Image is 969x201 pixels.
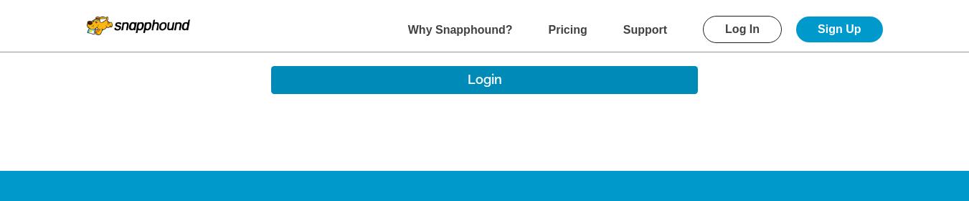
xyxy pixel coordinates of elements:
a: Log In [703,16,782,43]
a: Sign Up [796,17,882,42]
a: Support [623,24,667,36]
button: Login [271,66,699,94]
a: Why Snapphound? [408,24,513,36]
a: Pricing [549,24,587,36]
img: Snapphound Logo [87,17,190,35]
